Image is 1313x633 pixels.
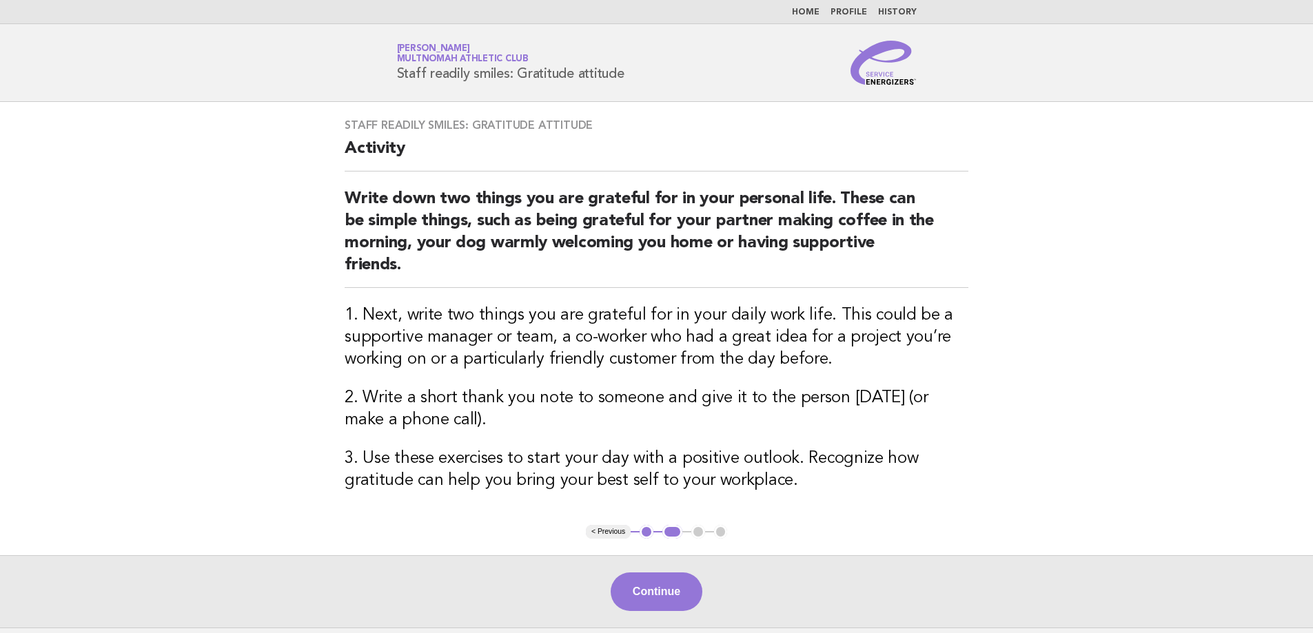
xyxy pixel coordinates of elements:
[586,525,631,539] button: < Previous
[345,138,968,172] h2: Activity
[640,525,653,539] button: 1
[345,448,968,492] h3: 3. Use these exercises to start your day with a positive outlook. Recognize how gratitude can hel...
[397,55,529,64] span: Multnomah Athletic Club
[878,8,917,17] a: History
[611,572,702,611] button: Continue
[792,8,820,17] a: Home
[397,45,624,81] h1: Staff readily smiles: Gratitude attitude
[851,41,917,85] img: Service Energizers
[345,188,968,288] h2: Write down two things you are grateful for in your personal life. These can be simple things, suc...
[345,387,968,431] h3: 2. Write a short thank you note to someone and give it to the person [DATE] (or make a phone call).
[345,118,968,132] h3: Staff readily smiles: Gratitude attitude
[662,525,682,539] button: 2
[831,8,867,17] a: Profile
[397,44,529,63] a: [PERSON_NAME]Multnomah Athletic Club
[345,304,968,371] h3: 1. Next, write two things you are grateful for in your daily work life. This could be a supportiv...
